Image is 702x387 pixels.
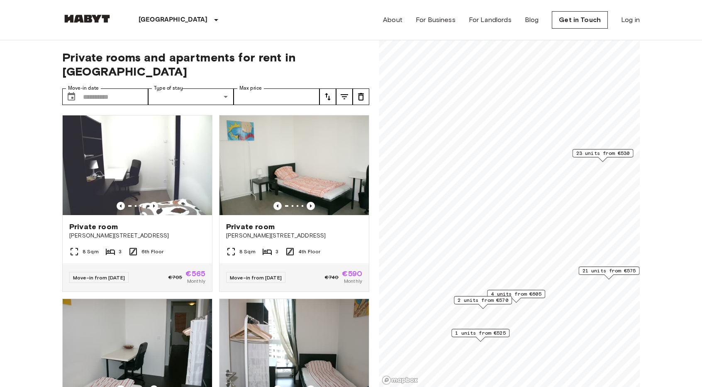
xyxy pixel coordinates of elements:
[119,248,122,255] span: 3
[319,88,336,105] button: tune
[226,222,275,232] span: Private room
[353,88,369,105] button: tune
[63,115,212,215] img: Marketing picture of unit DE-01-302-016-03
[68,85,99,92] label: Move-in date
[63,88,80,105] button: Choose date
[325,274,339,281] span: €740
[83,248,99,255] span: 8 Sqm
[416,15,456,25] a: For Business
[187,277,205,285] span: Monthly
[583,267,636,274] span: 21 units from €575
[273,202,282,210] button: Previous image
[73,274,125,281] span: Move-in from [DATE]
[230,274,282,281] span: Move-in from [DATE]
[168,274,183,281] span: €705
[336,88,353,105] button: tune
[382,375,418,385] a: Mapbox logo
[525,15,539,25] a: Blog
[573,149,634,162] div: Map marker
[458,296,508,304] span: 2 units from €570
[117,202,125,210] button: Previous image
[621,15,640,25] a: Log in
[579,267,640,279] div: Map marker
[491,290,541,298] span: 4 units from €605
[219,115,369,292] a: Marketing picture of unit DE-01-302-008-02Previous imagePrevious imagePrivate room[PERSON_NAME][S...
[62,15,112,23] img: Habyt
[487,290,545,303] div: Map marker
[219,115,369,215] img: Marketing picture of unit DE-01-302-008-02
[185,270,205,277] span: €565
[344,277,362,285] span: Monthly
[239,85,262,92] label: Max price
[62,115,212,292] a: Marketing picture of unit DE-01-302-016-03Previous imagePrevious imagePrivate room[PERSON_NAME][S...
[455,329,506,337] span: 1 units from €525
[342,270,362,277] span: €590
[275,248,278,255] span: 3
[62,50,369,78] span: Private rooms and apartments for rent in [GEOGRAPHIC_DATA]
[226,232,362,240] span: [PERSON_NAME][STREET_ADDRESS]
[383,15,402,25] a: About
[298,248,320,255] span: 4th Floor
[454,296,512,309] div: Map marker
[139,15,208,25] p: [GEOGRAPHIC_DATA]
[69,222,118,232] span: Private room
[69,232,205,240] span: [PERSON_NAME][STREET_ADDRESS]
[576,149,630,157] span: 23 units from €530
[552,11,608,29] a: Get in Touch
[239,248,256,255] span: 8 Sqm
[150,202,158,210] button: Previous image
[307,202,315,210] button: Previous image
[451,329,509,342] div: Map marker
[469,15,512,25] a: For Landlords
[141,248,163,255] span: 6th Floor
[154,85,183,92] label: Type of stay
